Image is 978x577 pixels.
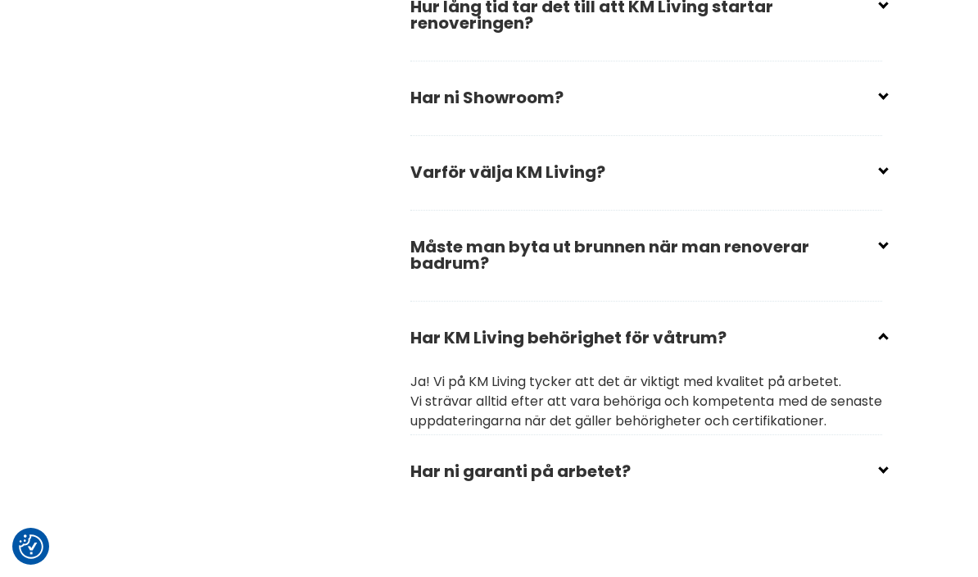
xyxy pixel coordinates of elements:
h2: Varför välja KM Living? [410,151,882,207]
h2: Måste man byta ut brunnen när man renoverar badrum? [410,225,882,298]
button: Samtyckesinställningar [19,534,43,559]
p: Ja! Vi på KM Living tycker att det är viktigt med kvalitet på arbetet. [410,372,882,392]
h2: Har ni Showroom? [410,76,882,132]
p: Vi strävar alltid efter att vara behöriga och kompetenta med de senaste uppdateringarna när det g... [410,392,882,431]
img: Revisit consent button [19,534,43,559]
h2: Har KM Living behörighet för våtrum? [410,316,882,372]
h2: Har ni garanti på arbetet? [410,450,882,506]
